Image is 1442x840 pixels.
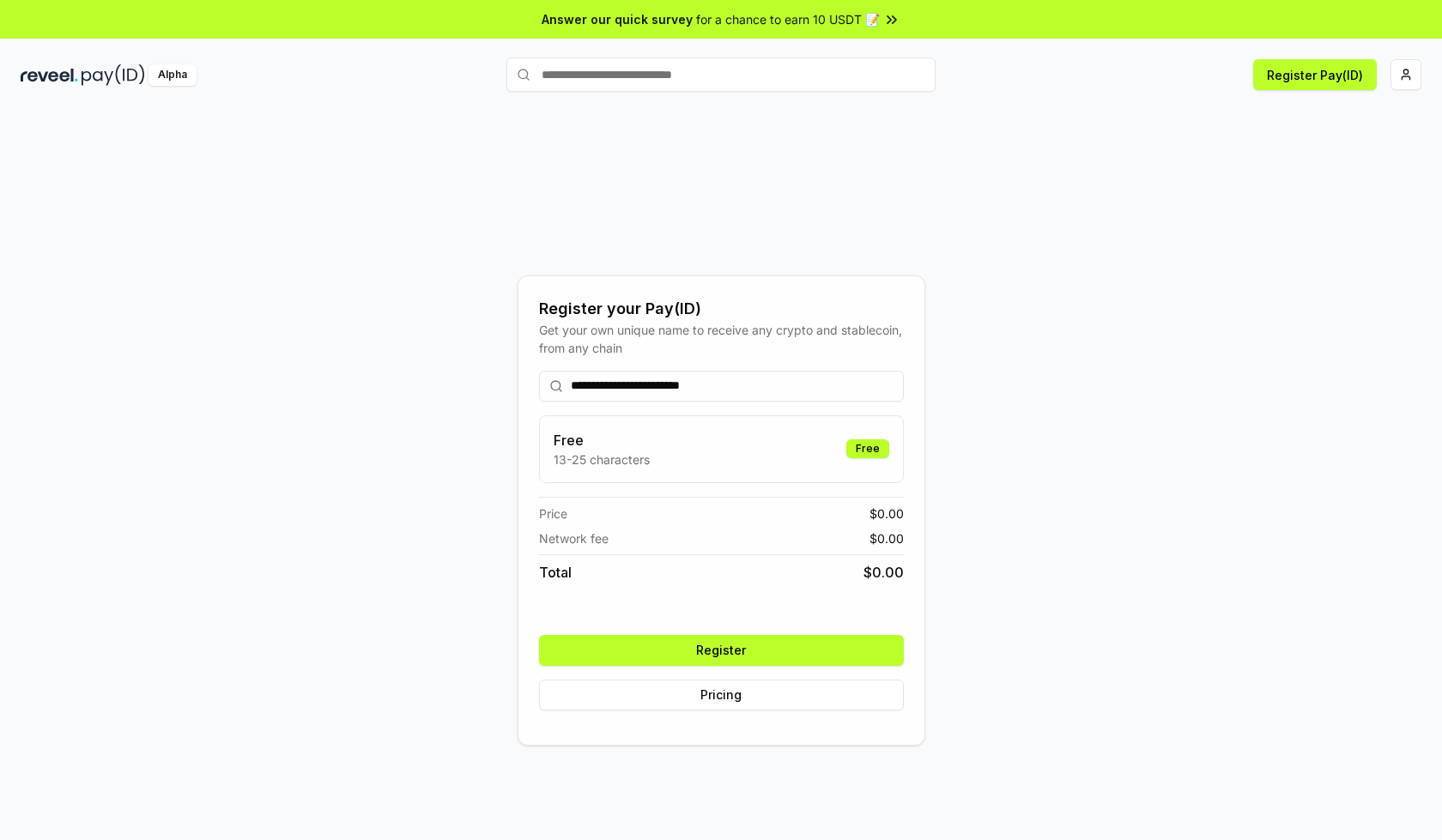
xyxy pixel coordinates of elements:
span: Price [539,505,567,523]
button: Register Pay(ID) [1253,59,1377,90]
h3: Free [554,430,650,450]
span: Total [539,562,572,583]
span: $ 0.00 [869,529,904,547]
span: Network fee [539,529,609,547]
div: Free [846,439,889,458]
button: Register [539,635,904,666]
button: Pricing [539,680,904,710]
img: reveel_dark [21,64,78,86]
span: $ 0.00 [869,505,904,523]
span: for a chance to earn 10 USDT 📝 [696,10,880,28]
span: $ 0.00 [863,562,904,583]
p: 13-25 characters [554,450,650,468]
img: pay_id [82,64,145,86]
div: Register your Pay(ID) [539,297,904,321]
div: Get your own unique name to receive any crypto and stablecoin, from any chain [539,321,904,357]
div: Alpha [148,64,197,86]
span: Answer our quick survey [542,10,693,28]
